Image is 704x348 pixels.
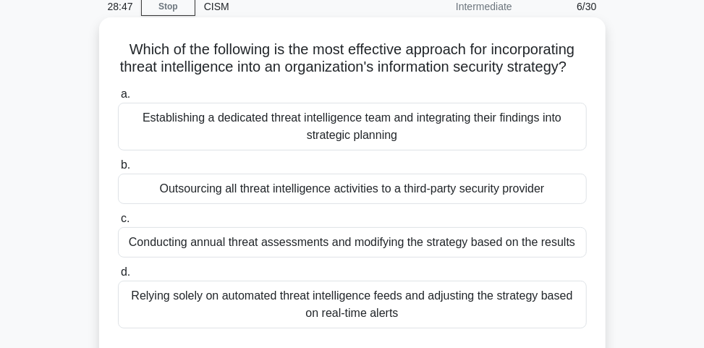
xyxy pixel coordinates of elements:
span: b. [121,158,130,171]
span: a. [121,88,130,100]
div: Outsourcing all threat intelligence activities to a third-party security provider [118,174,587,204]
div: Conducting annual threat assessments and modifying the strategy based on the results [118,227,587,258]
span: c. [121,212,130,224]
div: Relying solely on automated threat intelligence feeds and adjusting the strategy based on real-ti... [118,281,587,328]
h5: Which of the following is the most effective approach for incorporating threat intelligence into ... [116,41,588,77]
span: d. [121,266,130,278]
div: Establishing a dedicated threat intelligence team and integrating their findings into strategic p... [118,103,587,150]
